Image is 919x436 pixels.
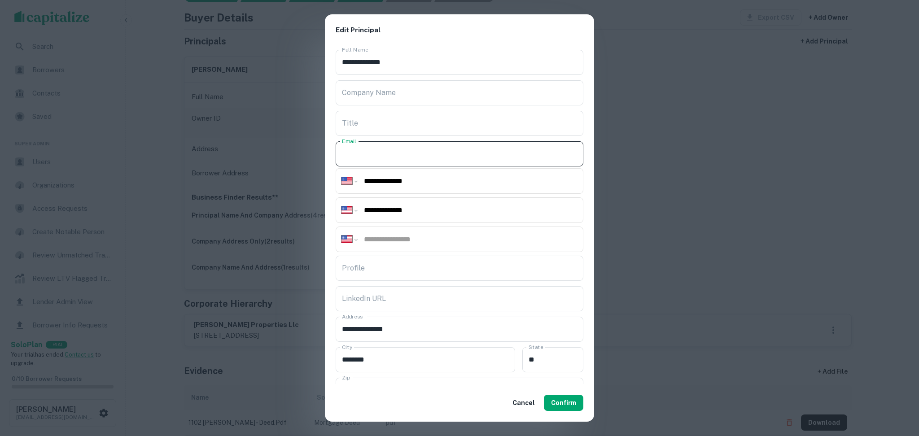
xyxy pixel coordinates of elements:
iframe: Chat Widget [874,364,919,407]
h2: Edit Principal [325,14,594,46]
label: Address [342,313,363,320]
label: Full Name [342,46,368,53]
label: Email [342,137,356,145]
label: City [342,343,352,351]
button: Cancel [509,395,538,411]
label: Zip [342,374,350,381]
button: Confirm [544,395,583,411]
label: State [529,343,543,351]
